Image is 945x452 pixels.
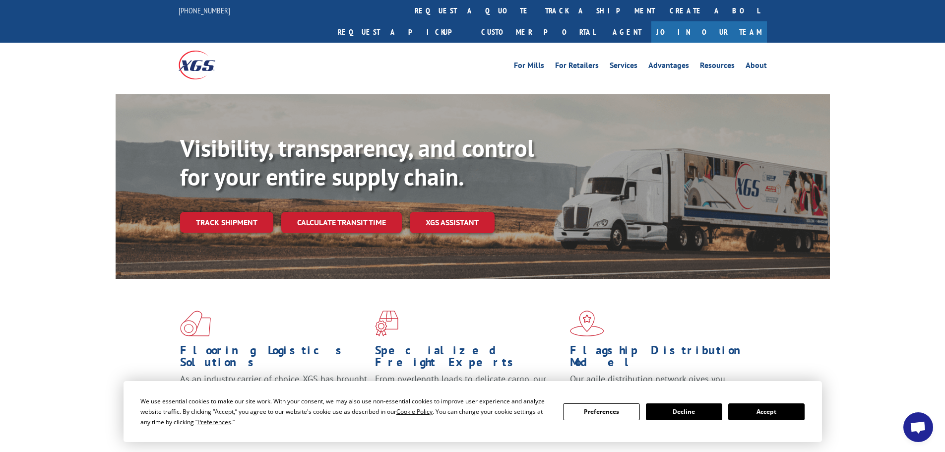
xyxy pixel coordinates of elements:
[180,344,368,373] h1: Flooring Logistics Solutions
[375,344,563,373] h1: Specialized Freight Experts
[563,403,639,420] button: Preferences
[700,62,735,72] a: Resources
[180,132,534,192] b: Visibility, transparency, and control for your entire supply chain.
[197,418,231,426] span: Preferences
[474,21,603,43] a: Customer Portal
[180,311,211,336] img: xgs-icon-total-supply-chain-intelligence-red
[410,212,495,233] a: XGS ASSISTANT
[570,311,604,336] img: xgs-icon-flagship-distribution-model-red
[903,412,933,442] div: Open chat
[396,407,433,416] span: Cookie Policy
[610,62,637,72] a: Services
[375,311,398,336] img: xgs-icon-focused-on-flooring-red
[746,62,767,72] a: About
[648,62,689,72] a: Advantages
[603,21,651,43] a: Agent
[570,373,753,396] span: Our agile distribution network gives you nationwide inventory management on demand.
[124,381,822,442] div: Cookie Consent Prompt
[728,403,805,420] button: Accept
[570,344,757,373] h1: Flagship Distribution Model
[179,5,230,15] a: [PHONE_NUMBER]
[375,373,563,417] p: From overlength loads to delicate cargo, our experienced staff knows the best way to move your fr...
[140,396,551,427] div: We use essential cookies to make our site work. With your consent, we may also use non-essential ...
[646,403,722,420] button: Decline
[514,62,544,72] a: For Mills
[180,373,367,408] span: As an industry carrier of choice, XGS has brought innovation and dedication to flooring logistics...
[555,62,599,72] a: For Retailers
[651,21,767,43] a: Join Our Team
[180,212,273,233] a: Track shipment
[281,212,402,233] a: Calculate transit time
[330,21,474,43] a: Request a pickup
